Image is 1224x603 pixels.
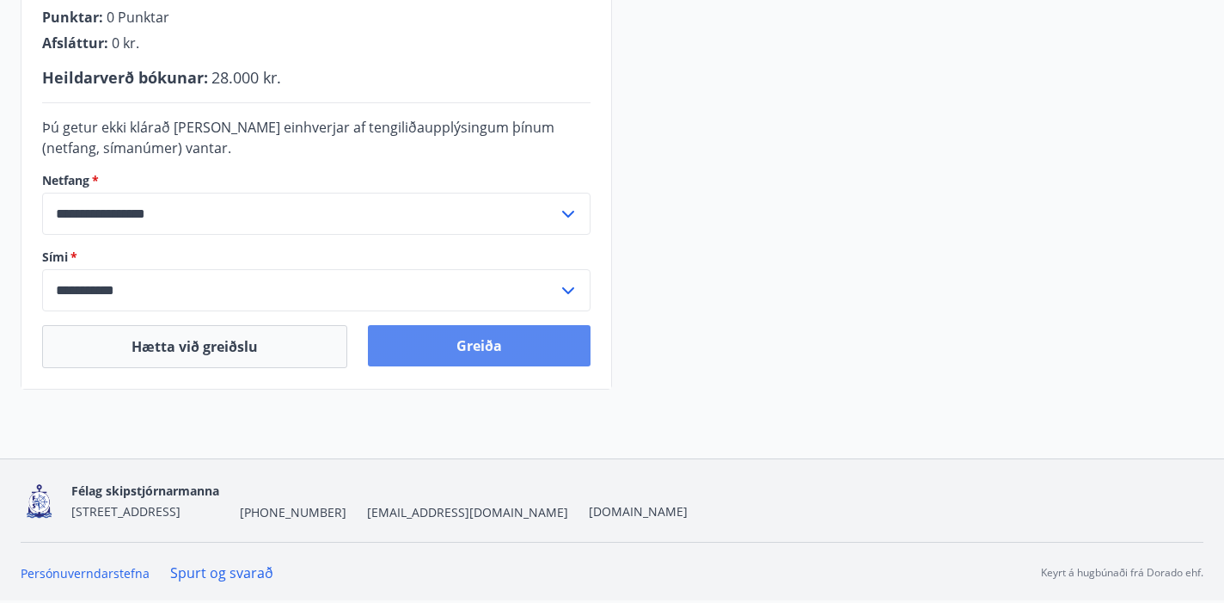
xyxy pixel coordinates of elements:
[211,67,281,88] span: 28.000 kr.
[589,503,688,520] a: [DOMAIN_NAME]
[107,8,169,27] span: 0 Punktar
[368,325,591,366] button: Greiða
[1041,565,1203,581] p: Keyrt á hugbúnaði frá Dorado ehf.
[42,325,347,368] button: Hætta við greiðslu
[42,8,103,27] span: Punktar :
[170,563,273,582] a: Spurt og svarað
[21,565,150,581] a: Persónuverndarstefna
[42,118,554,157] span: Þú getur ekki klárað [PERSON_NAME] einhverjar af tengiliðaupplýsingum þínum (netfang, símanúmer) ...
[42,34,108,52] span: Afsláttur :
[367,504,568,521] span: [EMAIL_ADDRESS][DOMAIN_NAME]
[71,503,181,520] span: [STREET_ADDRESS]
[42,249,591,266] label: Sími
[42,172,591,189] label: Netfang
[71,483,219,499] span: Félag skipstjórnarmanna
[240,504,346,521] span: [PHONE_NUMBER]
[112,34,139,52] span: 0 kr.
[42,67,208,88] span: Heildarverð bókunar :
[21,483,58,520] img: 4fX9JWmG4twATeQ1ej6n556Sc8UHidsvxQtc86h8.png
